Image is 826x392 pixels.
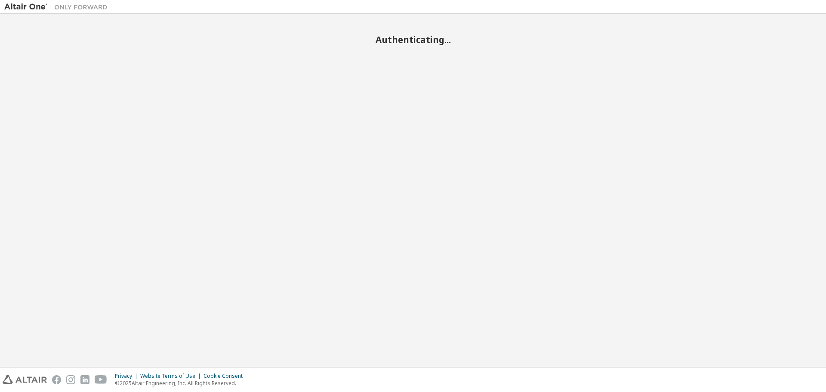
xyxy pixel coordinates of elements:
img: facebook.svg [52,375,61,384]
div: Cookie Consent [203,373,248,380]
div: Privacy [115,373,140,380]
img: instagram.svg [66,375,75,384]
p: © 2025 Altair Engineering, Inc. All Rights Reserved. [115,380,248,387]
h2: Authenticating... [4,34,822,45]
div: Website Terms of Use [140,373,203,380]
img: youtube.svg [95,375,107,384]
img: altair_logo.svg [3,375,47,384]
img: Altair One [4,3,112,11]
img: linkedin.svg [80,375,89,384]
